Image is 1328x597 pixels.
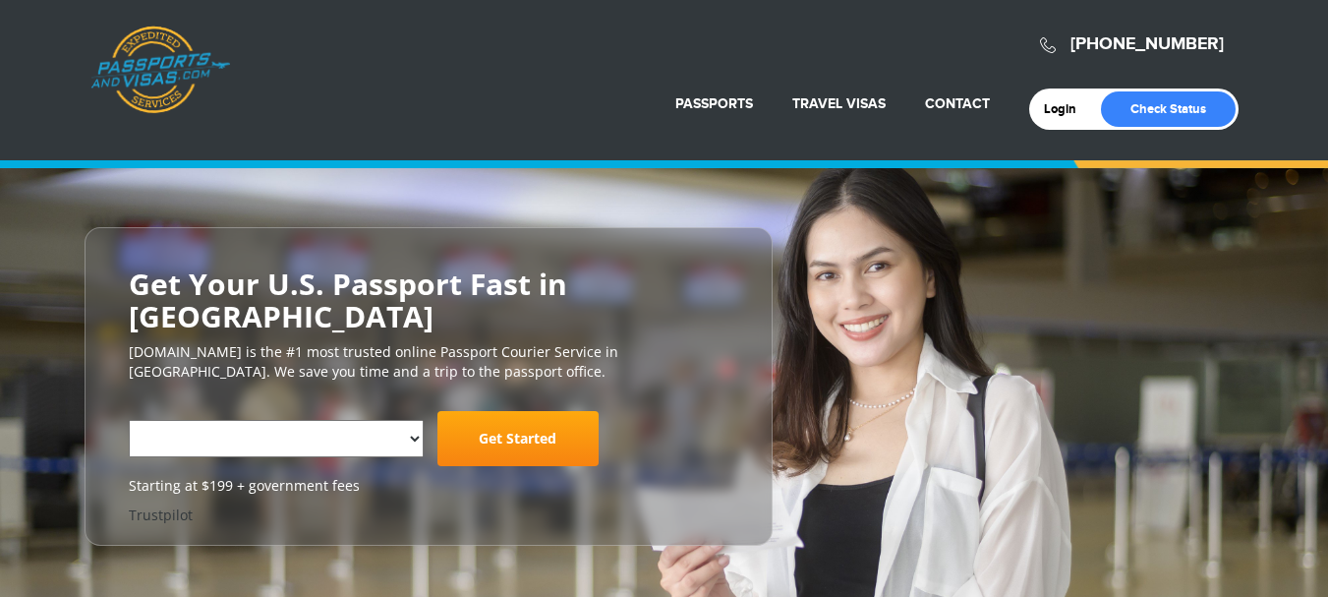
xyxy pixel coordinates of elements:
a: Travel Visas [792,95,886,112]
a: Get Started [437,411,599,466]
a: [PHONE_NUMBER] [1070,33,1224,55]
a: Login [1044,101,1090,117]
p: [DOMAIN_NAME] is the #1 most trusted online Passport Courier Service in [GEOGRAPHIC_DATA]. We sav... [129,342,728,382]
a: Passports & [DOMAIN_NAME] [90,26,230,114]
a: Passports [675,95,753,112]
h2: Get Your U.S. Passport Fast in [GEOGRAPHIC_DATA] [129,268,728,332]
a: Check Status [1101,91,1236,127]
span: Starting at $199 + government fees [129,476,728,496]
a: Contact [925,95,990,112]
a: Trustpilot [129,506,193,524]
